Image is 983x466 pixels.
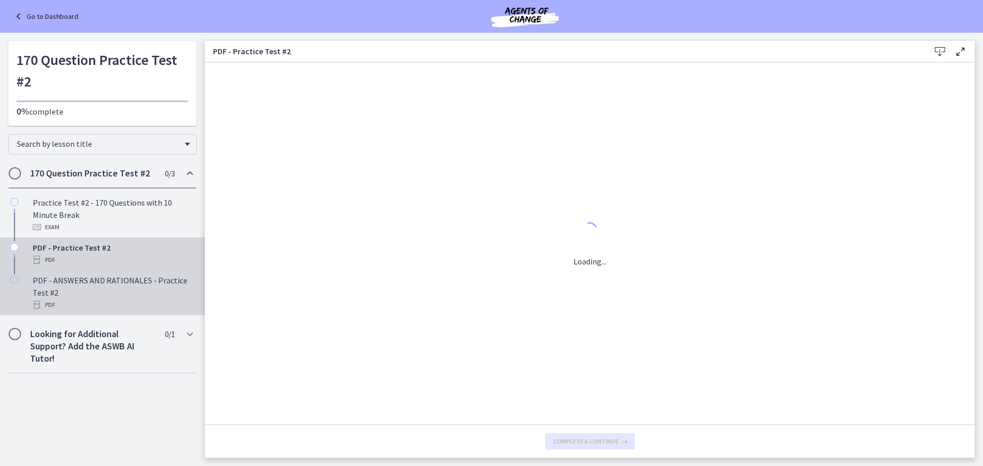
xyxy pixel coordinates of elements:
[33,221,193,233] div: Exam
[12,10,78,23] a: Go to Dashboard
[17,139,180,149] span: Search by lesson title
[30,328,155,365] h2: Looking for Additional Support? Add the ASWB AI Tutor!
[33,274,193,311] div: PDF - ANSWERS AND RATIONALES - Practice Test #2
[213,45,913,57] h3: PDF - Practice Test #2
[573,255,606,268] p: Loading...
[30,167,155,180] h2: 170 Question Practice Test #2
[165,328,175,340] span: 0 / 1
[33,254,193,266] div: PDF
[16,49,188,92] h1: 170 Question Practice Test #2
[545,433,635,450] button: Complete & continue
[33,299,193,311] div: PDF
[33,241,193,266] div: PDF - Practice Test #2
[33,196,193,233] div: Practice Test #2 - 170 Questions with 10 Minute Break
[573,219,606,243] div: 1
[463,4,586,29] img: Agents of Change Social Work Test Prep
[16,105,29,117] span: 0%
[16,105,188,118] p: complete
[8,134,197,154] div: Search by lesson title
[165,167,175,180] span: 0 / 3
[553,437,618,446] span: Complete & continue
